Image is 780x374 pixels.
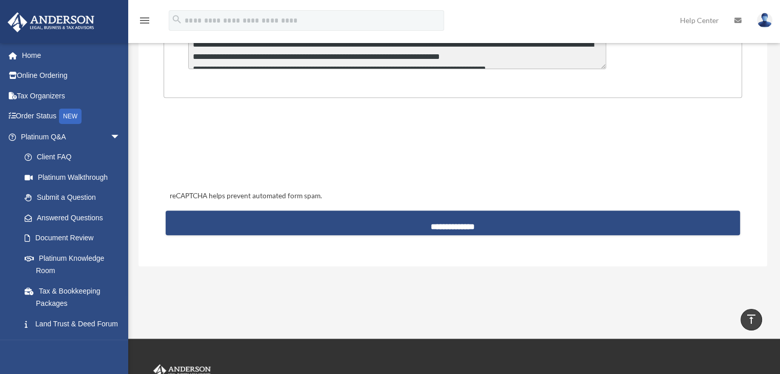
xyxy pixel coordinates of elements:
a: Platinum Q&Aarrow_drop_down [7,127,136,147]
img: User Pic [757,13,772,28]
a: Answered Questions [14,207,136,228]
a: Home [7,45,136,66]
a: Document Review [14,228,136,248]
div: reCAPTCHA helps prevent automated form spam. [166,190,740,202]
a: Online Ordering [7,66,136,86]
a: Platinum Knowledge Room [14,248,136,281]
a: Land Trust & Deed Forum [14,314,136,334]
a: Client FAQ [14,147,136,168]
div: NEW [59,109,82,124]
a: Tax Organizers [7,86,136,106]
img: Anderson Advisors Platinum Portal [5,12,97,32]
a: menu [138,18,151,27]
a: Platinum Walkthrough [14,167,136,188]
a: vertical_align_top [741,309,762,330]
a: Tax & Bookkeeping Packages [14,281,136,314]
i: menu [138,14,151,27]
a: Order StatusNEW [7,106,136,127]
i: vertical_align_top [745,313,757,325]
i: search [171,14,183,25]
span: arrow_drop_down [110,127,131,148]
iframe: reCAPTCHA [167,130,323,170]
a: Portal Feedback [14,334,136,355]
a: Submit a Question [14,188,131,208]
